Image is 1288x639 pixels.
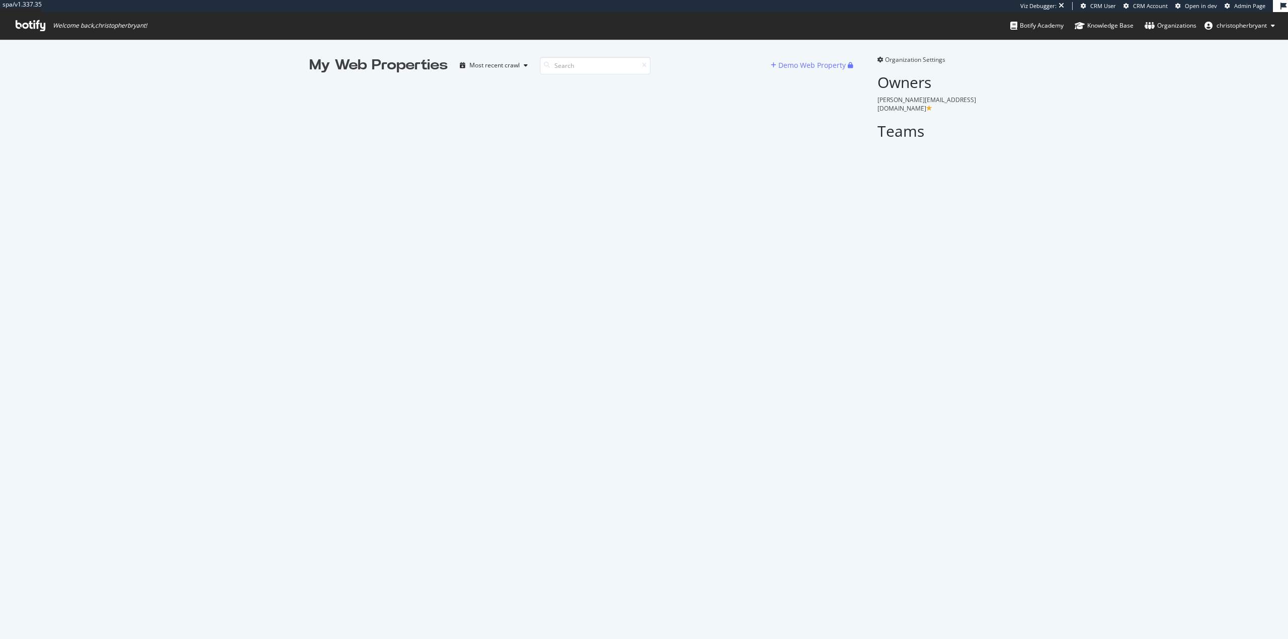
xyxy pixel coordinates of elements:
[771,57,848,73] button: Demo Web Property
[1145,12,1196,39] a: Organizations
[1075,21,1134,31] div: Knowledge Base
[1010,12,1064,39] a: Botify Academy
[1175,2,1217,10] a: Open in dev
[540,57,651,74] input: Search
[885,55,945,64] span: Organization Settings
[1090,2,1116,10] span: CRM User
[1075,12,1134,39] a: Knowledge Base
[1020,2,1057,10] div: Viz Debugger:
[1123,2,1168,10] a: CRM Account
[877,123,979,139] h2: Teams
[1081,2,1116,10] a: CRM User
[1010,21,1064,31] div: Botify Academy
[1196,18,1283,34] button: christopherbryant
[1225,2,1265,10] a: Admin Page
[1133,2,1168,10] span: CRM Account
[778,60,846,70] div: Demo Web Property
[877,74,979,90] h2: Owners
[1185,2,1217,10] span: Open in dev
[53,22,147,30] span: Welcome back, christopherbryant !
[309,55,448,75] div: My Web Properties
[469,62,520,68] div: Most recent crawl
[1145,21,1196,31] div: Organizations
[456,57,532,73] button: Most recent crawl
[877,96,976,113] span: [PERSON_NAME][EMAIL_ADDRESS][DOMAIN_NAME]
[771,61,848,69] a: Demo Web Property
[1217,21,1267,30] span: christopherbryant
[1234,2,1265,10] span: Admin Page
